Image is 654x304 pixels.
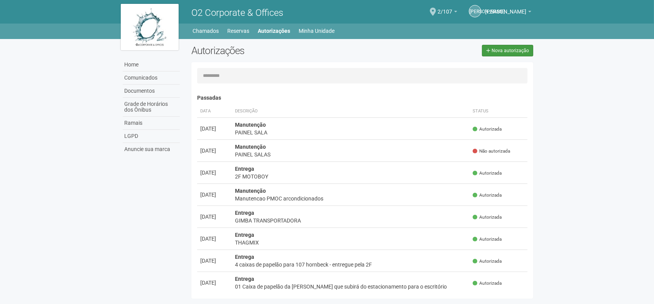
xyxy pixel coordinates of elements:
div: Manutencao PMOC arcondicionados [235,195,467,202]
strong: Manutenção [235,122,266,128]
span: Não autorizada [473,148,510,155]
div: 4 caixas de papelão para 107 hornbeck - entregue pela 2F [235,261,467,268]
th: Status [470,105,527,118]
img: logo.jpg [121,4,179,50]
span: Autorizada [473,214,502,221]
span: Autorizada [473,170,502,177]
div: [DATE] [200,169,229,177]
span: Autorizada [473,126,502,132]
a: Documentos [123,85,180,98]
span: Autorizada [473,236,502,243]
h4: Passadas [197,95,528,101]
div: GIMBA TRANSPORTADORA [235,217,467,224]
span: Juliana Oliveira [485,1,526,15]
strong: Entrega [235,232,254,238]
div: [DATE] [200,235,229,243]
strong: Entrega [235,166,254,172]
div: 2F MOTOBOY [235,173,467,180]
a: [PERSON_NAME] [469,5,481,17]
a: Autorizações [258,25,291,36]
div: PAINEL SALAS [235,151,467,158]
a: Anuncie sua marca [123,143,180,156]
div: 01 Caixa de papelão da [PERSON_NAME] que subirá do estacionamento para o escritório [235,283,467,290]
a: Home [123,58,180,71]
div: [DATE] [200,147,229,155]
th: Data [197,105,232,118]
strong: Manutenção [235,144,266,150]
a: Grade de Horários dos Ônibus [123,98,180,117]
span: 2/107 [438,1,452,15]
strong: Entrega [235,276,254,282]
span: Autorizada [473,192,502,199]
th: Descrição [232,105,470,118]
div: PAINEL SALA [235,129,467,136]
strong: Entrega [235,210,254,216]
a: Nova autorização [482,45,533,56]
a: LGPD [123,130,180,143]
strong: Manutenção [235,188,266,194]
span: O2 Corporate & Offices [191,7,283,18]
a: Minha Unidade [299,25,335,36]
a: 2/107 [438,10,457,16]
strong: Entrega [235,254,254,260]
span: Autorizada [473,258,502,265]
span: Nova autorização [492,48,529,53]
div: THAGMIX [235,239,467,246]
div: [DATE] [200,279,229,287]
h2: Autorizações [191,45,357,56]
a: Reservas [228,25,250,36]
a: Chamados [193,25,219,36]
a: [PERSON_NAME] [485,10,531,16]
span: Autorizada [473,280,502,287]
a: Ramais [123,117,180,130]
div: [DATE] [200,191,229,199]
div: [DATE] [200,213,229,221]
a: Comunicados [123,71,180,85]
div: [DATE] [200,257,229,265]
div: [DATE] [200,125,229,132]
